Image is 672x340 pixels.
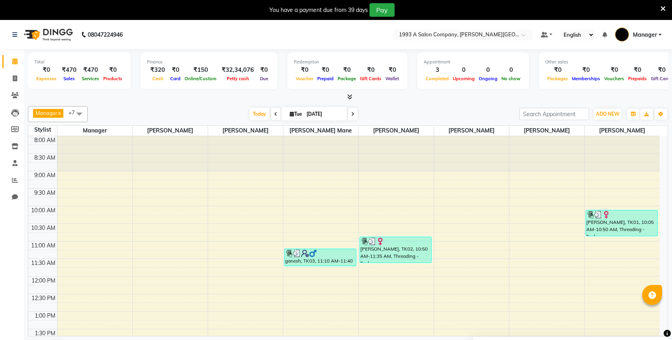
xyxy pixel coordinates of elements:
div: 1:30 PM [33,329,57,338]
div: ₹320 [147,65,168,75]
div: 12:00 PM [30,277,57,285]
div: 0 [499,65,523,75]
div: Total [34,59,124,65]
span: Card [168,76,183,81]
div: ₹470 [59,65,80,75]
span: Services [80,76,101,81]
div: Finance [147,59,271,65]
span: [PERSON_NAME] [359,126,434,136]
div: ₹0 [545,65,570,75]
span: [PERSON_NAME] Mane [283,126,358,136]
div: ₹0 [358,65,383,75]
span: [PERSON_NAME] [585,126,660,136]
div: 9:30 AM [33,189,57,197]
input: 2025-09-02 [304,108,344,120]
div: 8:30 AM [33,154,57,162]
div: 0 [477,65,499,75]
div: ₹0 [626,65,649,75]
div: ₹0 [168,65,183,75]
div: Redemption [294,59,401,65]
div: 0 [451,65,477,75]
div: ₹0 [383,65,401,75]
span: [PERSON_NAME] [208,126,283,136]
div: ₹32,34,076 [218,65,257,75]
div: [PERSON_NAME], TK02, 10:50 AM-11:35 AM, Threading - Eyebrows - [DEMOGRAPHIC_DATA] (₹70),Threading... [360,237,431,263]
span: Package [336,76,358,81]
div: Stylist [28,126,57,134]
span: Gift Cards [358,76,383,81]
span: Voucher [294,76,315,81]
div: ₹0 [570,65,602,75]
span: [PERSON_NAME] [133,126,208,136]
span: Products [101,76,124,81]
span: Manager [633,31,657,39]
div: ₹150 [183,65,218,75]
img: Manager [615,28,629,42]
img: logo [20,24,75,46]
span: Memberships [570,76,602,81]
span: Tue [288,111,304,117]
div: 1:00 PM [33,312,57,320]
div: 8:00 AM [33,136,57,144]
span: No show [499,76,523,81]
div: 9:00 AM [33,171,57,180]
a: x [57,110,61,116]
div: ₹470 [80,65,101,75]
div: ganesh, TK03, 11:10 AM-11:40 AM, 3 g (stripless) brazilian wax - Chin - [DEMOGRAPHIC_DATA] (₹150) [285,249,356,266]
span: Manager [57,126,132,136]
div: ₹0 [315,65,336,75]
div: 3 [424,65,451,75]
b: 08047224946 [88,24,123,46]
div: ₹0 [101,65,124,75]
span: Due [258,76,270,81]
span: Petty cash [225,76,251,81]
div: 10:30 AM [29,224,57,232]
div: 11:30 AM [29,259,57,267]
iframe: chat widget [639,308,664,332]
div: ₹0 [602,65,626,75]
span: Upcoming [451,76,477,81]
div: ₹0 [34,65,59,75]
div: ₹0 [257,65,271,75]
div: Appointment [424,59,523,65]
div: ₹0 [294,65,315,75]
div: [PERSON_NAME], TK01, 10:05 AM-10:50 AM, Threading - Eyebrows - [DEMOGRAPHIC_DATA] (₹70),Threading... [586,210,658,236]
div: 11:00 AM [29,241,57,250]
span: Prepaid [315,76,336,81]
span: Prepaids [626,76,649,81]
span: Today [250,108,269,120]
button: ADD NEW [594,109,621,120]
button: Pay [369,3,395,17]
div: 10:00 AM [29,206,57,215]
span: Online/Custom [183,76,218,81]
span: Wallet [383,76,401,81]
input: Search Appointment [519,108,589,120]
div: 12:30 PM [30,294,57,302]
span: Vouchers [602,76,626,81]
span: ADD NEW [596,111,619,117]
span: Completed [424,76,451,81]
span: Cash [150,76,165,81]
span: [PERSON_NAME] [509,126,584,136]
span: +7 [69,109,81,116]
span: Packages [545,76,570,81]
span: [PERSON_NAME] [434,126,509,136]
span: Manager [35,110,57,116]
div: ₹0 [336,65,358,75]
span: Sales [61,76,77,81]
span: Ongoing [477,76,499,81]
div: You have a payment due from 39 days [269,6,368,14]
span: Expenses [34,76,59,81]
